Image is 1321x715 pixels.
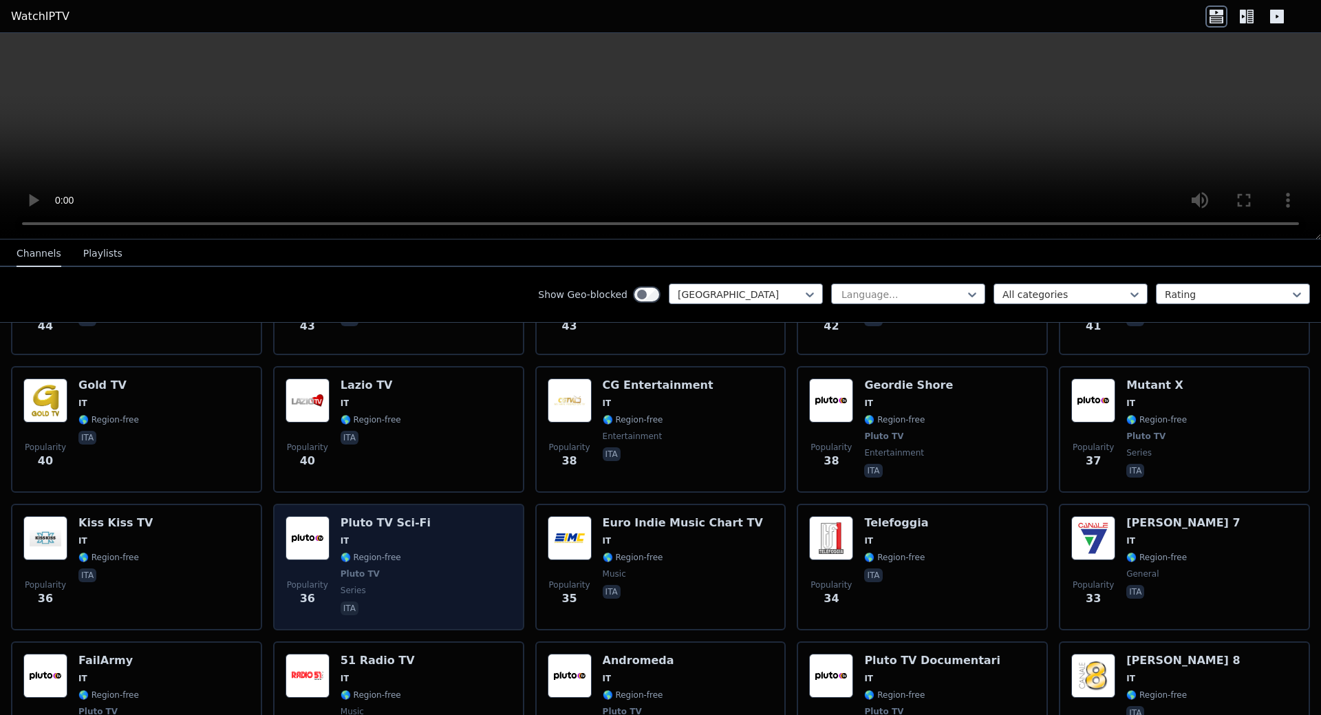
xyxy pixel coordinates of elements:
[1126,516,1240,530] h6: [PERSON_NAME] 7
[864,673,873,684] span: IT
[300,453,315,469] span: 40
[78,673,87,684] span: IT
[603,673,612,684] span: IT
[549,579,590,590] span: Popularity
[603,447,621,461] p: ita
[561,590,577,607] span: 35
[1126,398,1135,409] span: IT
[1126,673,1135,684] span: IT
[603,398,612,409] span: IT
[603,690,663,701] span: 🌎 Region-free
[548,654,592,698] img: Andromeda
[341,673,350,684] span: IT
[300,590,315,607] span: 36
[286,654,330,698] img: 51 Radio TV
[603,552,663,563] span: 🌎 Region-free
[809,378,853,423] img: Geordie Shore
[286,378,330,423] img: Lazio TV
[864,414,925,425] span: 🌎 Region-free
[1086,318,1101,334] span: 41
[1126,378,1187,392] h6: Mutant X
[78,568,96,582] p: ita
[17,241,61,267] button: Channels
[1071,654,1115,698] img: Canale 8
[78,431,96,445] p: ita
[864,464,882,478] p: ita
[1073,579,1114,590] span: Popularity
[341,378,401,392] h6: Lazio TV
[1071,516,1115,560] img: Canale 7
[1126,464,1144,478] p: ita
[864,568,882,582] p: ita
[341,654,415,668] h6: 51 Radio TV
[548,516,592,560] img: Euro Indie Music Chart TV
[864,431,903,442] span: Pluto TV
[603,378,713,392] h6: CG Entertainment
[538,288,627,301] label: Show Geo-blocked
[1073,442,1114,453] span: Popularity
[809,516,853,560] img: Telefoggia
[864,447,924,458] span: entertainment
[824,318,839,334] span: 42
[1126,447,1152,458] span: series
[864,690,925,701] span: 🌎 Region-free
[561,318,577,334] span: 43
[341,535,350,546] span: IT
[1126,568,1159,579] span: general
[341,398,350,409] span: IT
[603,585,621,599] p: ita
[864,535,873,546] span: IT
[341,431,358,445] p: ita
[603,535,612,546] span: IT
[341,552,401,563] span: 🌎 Region-free
[23,378,67,423] img: Gold TV
[1126,585,1144,599] p: ita
[78,552,139,563] span: 🌎 Region-free
[78,690,139,701] span: 🌎 Region-free
[864,654,1000,668] h6: Pluto TV Documentari
[78,398,87,409] span: IT
[1126,431,1166,442] span: Pluto TV
[341,516,431,530] h6: Pluto TV Sci-Fi
[286,516,330,560] img: Pluto TV Sci-Fi
[25,442,66,453] span: Popularity
[603,431,663,442] span: entertainment
[78,516,153,530] h6: Kiss Kiss TV
[1071,378,1115,423] img: Mutant X
[603,414,663,425] span: 🌎 Region-free
[78,378,139,392] h6: Gold TV
[341,601,358,615] p: ita
[1126,690,1187,701] span: 🌎 Region-free
[341,568,380,579] span: Pluto TV
[23,654,67,698] img: FailArmy
[548,378,592,423] img: CG Entertainment
[1126,535,1135,546] span: IT
[561,453,577,469] span: 38
[1126,552,1187,563] span: 🌎 Region-free
[810,579,852,590] span: Popularity
[810,442,852,453] span: Popularity
[1126,654,1240,668] h6: [PERSON_NAME] 8
[824,453,839,469] span: 38
[603,568,626,579] span: music
[23,516,67,560] img: Kiss Kiss TV
[83,241,122,267] button: Playlists
[864,552,925,563] span: 🌎 Region-free
[78,414,139,425] span: 🌎 Region-free
[864,398,873,409] span: IT
[11,8,69,25] a: WatchIPTV
[300,318,315,334] span: 43
[603,516,763,530] h6: Euro Indie Music Chart TV
[1086,453,1101,469] span: 37
[78,535,87,546] span: IT
[1086,590,1101,607] span: 33
[287,442,328,453] span: Popularity
[38,453,53,469] span: 40
[287,579,328,590] span: Popularity
[864,516,928,530] h6: Telefoggia
[603,654,674,668] h6: Andromeda
[341,585,366,596] span: series
[549,442,590,453] span: Popularity
[25,579,66,590] span: Popularity
[824,590,839,607] span: 34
